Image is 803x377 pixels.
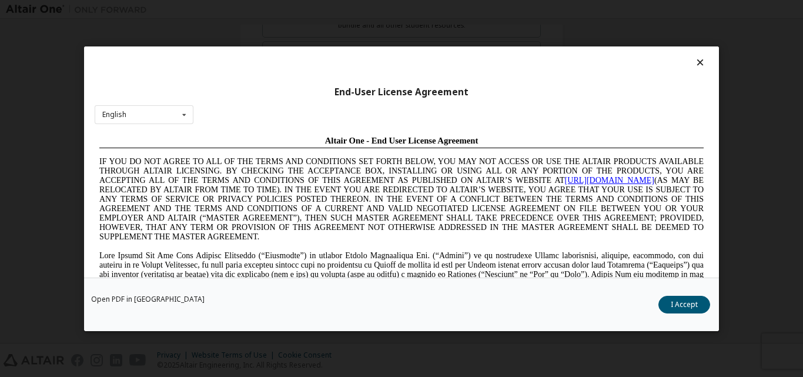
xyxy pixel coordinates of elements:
button: I Accept [658,295,710,313]
div: English [102,111,126,118]
a: [URL][DOMAIN_NAME] [470,45,560,54]
span: IF YOU DO NOT AGREE TO ALL OF THE TERMS AND CONDITIONS SET FORTH BELOW, YOU MAY NOT ACCESS OR USE... [5,26,609,110]
div: End-User License Agreement [95,86,708,98]
span: Lore Ipsumd Sit Ame Cons Adipisc Elitseddo (“Eiusmodte”) in utlabor Etdolo Magnaaliqua Eni. (“Adm... [5,120,609,204]
a: Open PDF in [GEOGRAPHIC_DATA] [91,295,205,302]
span: Altair One - End User License Agreement [230,5,384,14]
